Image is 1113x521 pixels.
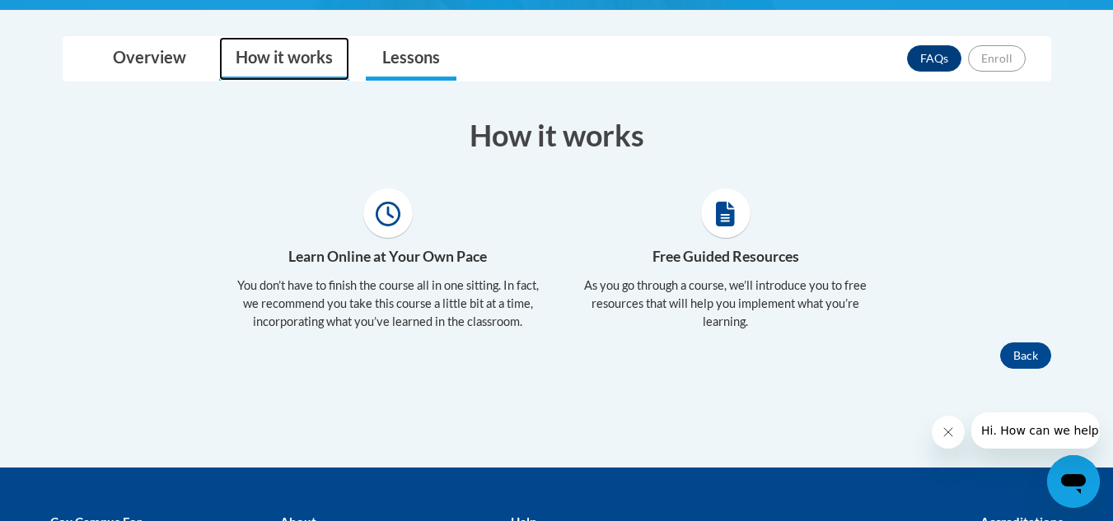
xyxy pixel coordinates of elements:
[219,37,349,81] a: How it works
[366,37,456,81] a: Lessons
[971,412,1100,449] iframe: Message from company
[96,37,203,81] a: Overview
[907,45,961,72] a: FAQs
[63,114,1051,156] h3: How it works
[569,246,882,267] h4: Free Guided Resources
[932,416,965,449] iframe: Close message
[231,246,545,267] h4: Learn Online at Your Own Pace
[569,277,882,331] p: As you go through a course, we’ll introduce you to free resources that will help you implement wh...
[10,12,133,25] span: Hi. How can we help?
[231,277,545,331] p: You don’t have to finish the course all in one sitting. In fact, we recommend you take this cours...
[1000,342,1051,369] button: Back
[968,45,1026,72] button: Enroll
[1047,455,1100,508] iframe: Button to launch messaging window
